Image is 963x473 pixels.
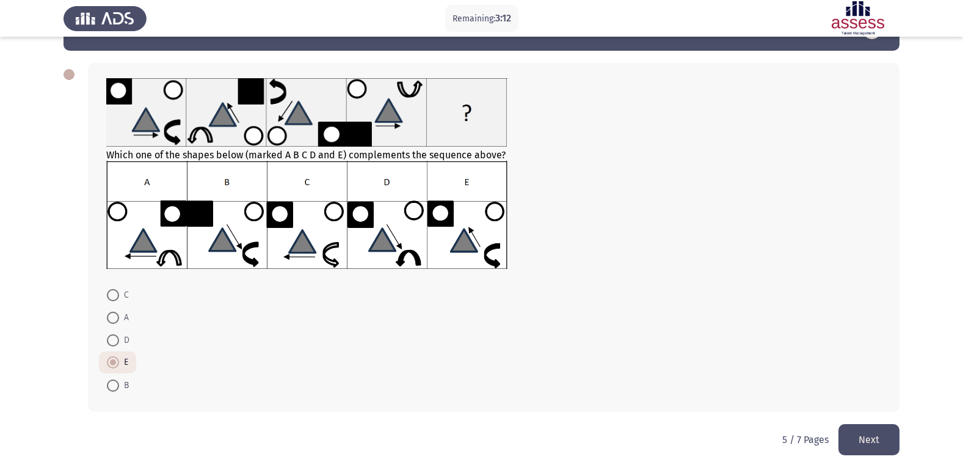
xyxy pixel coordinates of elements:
span: 3:12 [495,12,511,24]
span: E [119,355,128,370]
img: UkFYYV8wODFfQS5wbmcxNjkxMzA1MzI5NDQ5.png [106,78,507,147]
img: UkFYYV8wODFfQi5wbmcxNjkxMzIzOTA4NDc5.png [106,161,507,269]
img: Assess Talent Management logo [64,1,147,35]
span: D [119,333,129,348]
div: Which one of the shapes below (marked A B C D and E) complements the sequence above? [106,78,881,271]
span: B [119,378,129,393]
span: C [119,288,129,302]
p: 5 / 7 Pages [782,434,829,446]
span: A [119,310,129,325]
img: Assessment logo of Assessment En (Focus & 16PD) [816,1,899,35]
p: Remaining: [452,11,511,26]
button: load next page [838,424,899,455]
